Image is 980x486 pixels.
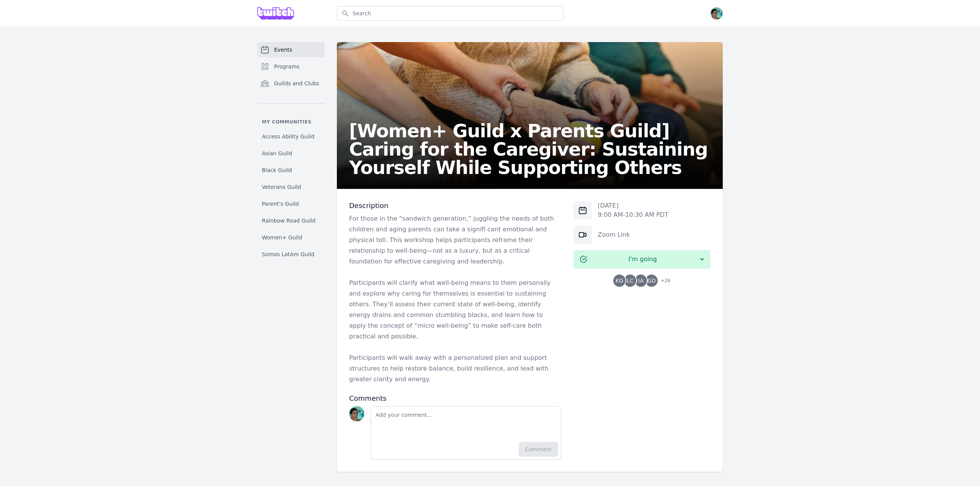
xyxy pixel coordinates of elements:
button: Comment [519,442,558,457]
a: Rainbow Road Guild [257,214,325,228]
span: Events [274,46,292,54]
a: Parent's Guild [257,197,325,211]
span: Asian Guild [262,150,292,157]
a: Access Ability Guild [257,130,325,143]
span: Black Guild [262,166,292,174]
img: Grove [257,7,294,20]
span: Access Ability Guild [262,133,314,140]
p: For those in the “sandwich generation,” juggling the needs of both children and aging parents can... [349,213,561,267]
nav: Sidebar [257,42,325,261]
span: Veterans Guild [262,183,301,191]
span: I'm going [587,255,698,264]
p: My communities [257,119,325,125]
span: + 26 [656,276,670,287]
p: Participants will walk away with a personalized plan and support structures to help restore balan... [349,353,561,385]
p: [DATE] [598,201,668,210]
h3: Description [349,201,561,210]
h3: Comments [349,394,561,403]
p: Participants will clarify what well-being means to them personally and explore why caring for the... [349,278,561,342]
input: Search [337,6,563,21]
a: Women+ Guild [257,231,325,244]
span: Parent's Guild [262,200,299,208]
a: Programs [257,59,325,74]
span: Programs [274,63,299,70]
a: Veterans Guild [257,180,325,194]
span: Women+ Guild [262,234,302,241]
span: Somos LatAm Guild [262,250,314,258]
h2: [Women+ Guild x Parents Guild] Caring for the Caregiver: Sustaining Yourself While Supporting Others [349,122,710,177]
a: Somos LatAm Guild [257,247,325,261]
a: Zoom Link [598,231,630,238]
a: Events [257,42,325,57]
span: IA [638,278,644,283]
span: KG [616,278,623,283]
span: Guilds and Clubs [274,80,319,87]
a: Black Guild [257,163,325,177]
span: LC [627,278,634,283]
a: Guilds and Clubs [257,76,325,91]
span: Rainbow Road Guild [262,217,315,224]
a: Asian Guild [257,146,325,160]
button: I'm going [573,250,710,268]
span: GD [647,278,656,283]
p: 9:00 AM - 10:30 AM PDT [598,210,668,219]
